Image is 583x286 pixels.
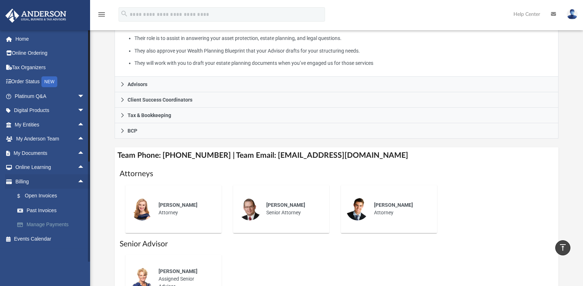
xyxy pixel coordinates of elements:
[153,196,217,222] div: Attorney
[97,10,106,19] i: menu
[5,32,95,46] a: Home
[558,243,567,252] i: vertical_align_top
[120,10,128,18] i: search
[5,232,95,246] a: Events Calendar
[120,239,553,249] h1: Senior Advisor
[159,268,197,274] span: [PERSON_NAME]
[115,147,558,164] h4: Team Phone: [PHONE_NUMBER] | Team Email: [EMAIL_ADDRESS][DOMAIN_NAME]
[374,202,413,208] span: [PERSON_NAME]
[115,108,558,123] a: Tax & Bookkeeping
[134,59,553,68] li: They will work with you to draft your estate planning documents when you’ve engaged us for those ...
[115,123,558,139] a: BCP
[5,117,95,132] a: My Entitiesarrow_drop_up
[346,197,369,220] img: thumbnail
[10,189,95,204] a: $Open Invoices
[5,160,92,175] a: Online Learningarrow_drop_up
[97,14,106,19] a: menu
[77,103,92,118] span: arrow_drop_down
[5,103,95,118] a: Digital Productsarrow_drop_down
[21,192,25,201] span: $
[10,203,95,218] a: Past Invoices
[369,196,432,222] div: Attorney
[77,174,92,189] span: arrow_drop_up
[115,4,558,77] div: Attorneys & Paralegals
[5,89,95,103] a: Platinum Q&Aarrow_drop_down
[115,92,558,108] a: Client Success Coordinators
[77,89,92,104] span: arrow_drop_down
[77,160,92,175] span: arrow_drop_up
[5,132,92,146] a: My Anderson Teamarrow_drop_up
[5,60,95,75] a: Tax Organizers
[238,197,261,220] img: thumbnail
[134,46,553,55] li: They also approve your Wealth Planning Blueprint that your Advisor drafts for your structuring ne...
[128,128,137,133] span: BCP
[130,197,153,220] img: thumbnail
[77,117,92,132] span: arrow_drop_up
[120,169,553,179] h1: Attorneys
[5,146,92,160] a: My Documentsarrow_drop_up
[5,75,95,89] a: Order StatusNEW
[159,202,197,208] span: [PERSON_NAME]
[134,34,553,43] li: Their role is to assist in answering your asset protection, estate planning, and legal questions.
[10,218,95,232] a: Manage Payments
[3,9,68,23] img: Anderson Advisors Platinum Portal
[128,97,192,102] span: Client Success Coordinators
[567,9,578,19] img: User Pic
[5,46,95,61] a: Online Ordering
[77,132,92,147] span: arrow_drop_up
[555,240,570,255] a: vertical_align_top
[128,113,171,118] span: Tax & Bookkeeping
[261,196,324,222] div: Senior Attorney
[128,82,147,87] span: Advisors
[5,174,95,189] a: Billingarrow_drop_up
[77,146,92,161] span: arrow_drop_up
[266,202,305,208] span: [PERSON_NAME]
[120,9,553,68] p: What My Attorneys & Paralegals Do:
[41,76,57,87] div: NEW
[115,77,558,92] a: Advisors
